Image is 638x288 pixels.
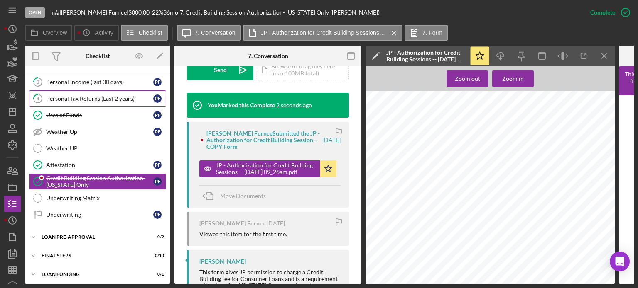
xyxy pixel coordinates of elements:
label: 7. Form [422,29,442,36]
div: 22 % [152,9,163,16]
a: Weather UpPF [29,123,166,140]
div: P F [153,111,162,119]
a: 4Personal Tax Returns (Last 2 years)PF [29,90,166,107]
span: Great Rivers Community Capital to charge me for the service mentioned ab [395,261,547,266]
button: Move Documents [199,186,274,206]
button: 7. Form [405,25,448,41]
tspan: 4 [37,96,39,101]
div: P F [153,128,162,136]
div: P F [153,94,162,103]
span: 2411 [415,208,427,213]
span: 533 [405,208,414,213]
time: 2025-08-11 13:26 [322,137,341,143]
div: Attestation [46,162,153,168]
div: [PERSON_NAME] [199,258,246,265]
b: n/a [52,9,59,16]
div: Personal Income (last 30 days) [46,79,153,85]
div: 0 / 10 [149,253,164,258]
div: P F [153,177,162,186]
span: Move Documents [220,192,266,199]
a: Underwriting Matrix [29,190,166,206]
button: JP - Authorization for Credit Building Sessions -- [DATE] 09_26am.pdf [199,160,336,177]
div: Complete [590,4,615,21]
div: Credit Building Session Authorization- [US_STATE] Only [46,175,153,188]
div: | [52,9,61,16]
div: JP - Authorization for Credit Building Sessions -- [DATE] 09_26am.pdf [386,49,465,63]
span: Authorization [509,165,557,173]
a: AttestationPF [29,157,166,173]
div: P F [153,161,162,169]
span: - [404,208,405,213]
div: Personal Tax Returns (Last 2 years) [46,95,153,102]
div: Weather Up [46,128,153,135]
span: [STREET_ADDRESS] [395,191,443,196]
span: 314 [395,208,404,213]
a: Weather UP [29,140,166,157]
div: P F [153,211,162,219]
div: [PERSON_NAME] Furnce [199,220,265,227]
div: Checklist [86,53,110,59]
div: Underwriting [46,211,153,218]
span: Rivers Community Capital (GRCC) to provide me the Credit Building information. I also authorize [395,252,590,257]
span: I, [PERSON_NAME] Furnce in my complete knowledge hereby authorize and give permission to Great [395,243,603,248]
a: 3Personal Income (last 30 days)PF [29,74,166,90]
span: Credit Building Session [429,165,507,173]
span: Great Rivers Community Capital [395,184,464,189]
button: Complete [582,4,634,21]
div: Zoom out [455,70,480,87]
time: 2025-02-18 02:43 [267,220,285,227]
div: Underwriting Matrix [46,195,166,201]
button: Checklist [121,25,168,41]
button: JP - Authorization for Credit Building Sessions -- [DATE] 09_26am.pdf [243,25,402,41]
div: Weather UP [46,145,166,152]
button: Activity [74,25,118,41]
div: Viewed this item for the first time. [199,231,287,237]
div: [PERSON_NAME] Furnce Submitted the JP - Authorization for Credit Building Session - COPY Form [206,130,321,150]
a: Uses of FundsPF [29,107,166,123]
label: Checklist [139,29,162,36]
span: - [414,208,415,213]
label: Overview [43,29,67,36]
div: Uses of Funds [46,112,153,119]
label: Activity [95,29,113,36]
div: 0 / 1 [149,272,164,277]
div: JP - Authorization for Credit Building Sessions -- [DATE] 09_26am.pdf [216,162,316,175]
div: Open Intercom Messenger [610,252,630,271]
button: Zoom out [447,70,488,87]
button: Zoom in [492,70,534,87]
tspan: 3 [37,79,39,85]
label: JP - Authorization for Credit Building Sessions -- [DATE] 09_26am.pdf [261,29,385,36]
label: 7. Conversation [195,29,236,36]
div: 7. Conversation [248,53,288,59]
div: Loan Funding [42,272,143,277]
div: Send [214,60,227,80]
a: UnderwritingPF [29,206,166,223]
div: | 7. Credit Building Session Authorization- [US_STATE] Only ([PERSON_NAME]) [178,9,380,16]
button: Overview [25,25,72,41]
div: $800.00 [128,9,152,16]
span: [DATE] [395,224,410,229]
button: Send [187,60,253,80]
div: 0 / 2 [149,235,164,240]
a: Credit Building Session Authorization- [US_STATE] OnlyPF [29,173,166,190]
div: Open [25,7,45,18]
div: P F [153,78,162,86]
div: You Marked this Complete [208,102,275,109]
div: Loan Pre-Approval [42,235,143,240]
time: 2025-08-13 18:26 [276,102,312,109]
span: [GEOGRAPHIC_DATA][PERSON_NAME] [395,196,486,201]
div: 36 mo [163,9,178,16]
span: ove. [548,261,557,266]
div: [PERSON_NAME] Furnce | [61,9,128,16]
div: FINAL STEPS [42,253,143,258]
button: 7. Conversation [177,25,241,41]
div: Zoom in [502,70,524,87]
